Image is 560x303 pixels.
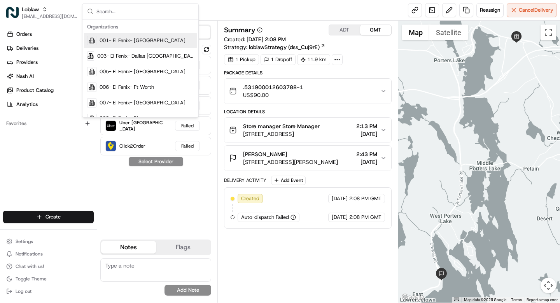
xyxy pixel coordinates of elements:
[249,43,320,51] span: loblawStrategy (dss_Cuj9rE)
[97,53,194,60] span: 003- El Fenix- Dallas [GEOGRAPHIC_DATA][PERSON_NAME]
[3,98,97,111] a: Analytics
[175,121,200,131] div: Failed
[100,37,185,44] span: 001- El Fenix- [GEOGRAPHIC_DATA]
[241,195,259,202] span: Created
[16,263,44,270] span: Chat with us!
[106,141,116,151] img: Click2Order
[247,36,286,43] span: [DATE] 2:08 PM
[224,109,391,115] div: Location Details
[356,122,377,130] span: 2:13 PM
[100,68,185,75] span: 005- El Fenix- [GEOGRAPHIC_DATA]
[402,25,429,40] button: Show street map
[243,150,287,158] span: [PERSON_NAME]
[243,122,320,130] span: Store manager Store Manager
[16,276,47,282] span: Toggle Theme
[511,298,522,302] a: Terms
[243,130,320,138] span: [STREET_ADDRESS]
[476,3,504,17] button: Reassign
[16,101,38,108] span: Analytics
[224,35,286,43] span: Created:
[507,3,557,17] button: CancelDelivery
[241,214,289,221] span: Auto-dispatch Failed
[349,195,381,202] span: 2:08 PM GMT
[356,130,377,138] span: [DATE]
[349,214,381,221] span: 2:08 PM GMT
[3,211,94,223] button: Create
[332,195,348,202] span: [DATE]
[16,45,38,52] span: Deliveries
[106,121,116,131] img: Uber Canada
[224,146,391,171] button: [PERSON_NAME][STREET_ADDRESS][PERSON_NAME]2:43 PM[DATE]
[224,54,259,65] div: 1 Pickup
[3,236,94,247] button: Settings
[16,59,38,66] span: Providers
[45,213,61,220] span: Create
[3,3,80,22] button: LoblawLoblaw[EMAIL_ADDRESS][DOMAIN_NAME]
[224,43,325,51] div: Strategy:
[3,84,97,97] a: Product Catalog
[22,5,39,13] button: Loblaw
[297,54,330,65] div: 11.9 km
[3,42,97,55] a: Deliveries
[400,292,426,303] a: Open this area in Google Maps (opens a new window)
[261,54,296,65] div: 1 Dropoff
[100,84,154,91] span: 006- El Fenix- Ft Worth
[175,141,200,151] div: Failed
[16,238,33,245] span: Settings
[356,158,377,166] span: [DATE]
[527,298,558,302] a: Report a map error
[3,261,94,272] button: Chat with us!
[6,6,19,19] img: Loblaw
[464,298,506,302] span: Map data ©2025 Google
[429,25,468,40] button: Show satellite imagery
[541,25,556,40] button: Toggle fullscreen view
[243,83,303,91] span: .531900012603788-1
[249,43,325,51] a: loblawStrategy (dss_Cuj9rE)
[3,56,97,69] a: Providers
[224,79,391,104] button: .531900012603788-1US$90.00
[3,273,94,284] button: Toggle Theme
[3,28,97,41] a: Orders
[360,25,391,35] button: GMT
[224,26,255,33] h3: Summary
[101,241,156,254] button: Notes
[356,150,377,158] span: 2:43 PM
[3,70,97,83] a: Nash AI
[400,292,426,303] img: Google
[243,91,303,99] span: US$90.00
[100,99,185,106] span: 007- El Fenix- [GEOGRAPHIC_DATA]
[454,298,459,301] button: Keyboard shortcuts
[271,176,306,185] button: Add Event
[519,7,553,14] span: Cancel Delivery
[16,31,32,38] span: Orders
[224,70,391,76] div: Package Details
[16,73,34,80] span: Nash AI
[541,278,556,293] button: Map camera controls
[224,118,391,143] button: Store manager Store Manager[STREET_ADDRESS]2:13 PM[DATE]
[332,214,348,221] span: [DATE]
[16,251,43,257] span: Notifications
[156,241,211,254] button: Flags
[100,115,146,122] span: 008- El Fenix- Plano
[243,158,338,166] span: [STREET_ADDRESS][PERSON_NAME]
[480,7,500,14] span: Reassign
[96,4,194,19] input: Search...
[82,19,198,117] div: Suggestions
[119,143,145,149] span: Click2Order
[329,25,360,35] button: ADT
[3,286,94,297] button: Log out
[22,13,77,19] button: [EMAIL_ADDRESS][DOMAIN_NAME]
[3,248,94,259] button: Notifications
[224,177,266,183] div: Delivery Activity
[3,117,94,130] div: Favorites
[119,120,163,132] span: Uber [GEOGRAPHIC_DATA]
[16,288,31,294] span: Log out
[16,87,54,94] span: Product Catalog
[84,21,197,33] div: Organizations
